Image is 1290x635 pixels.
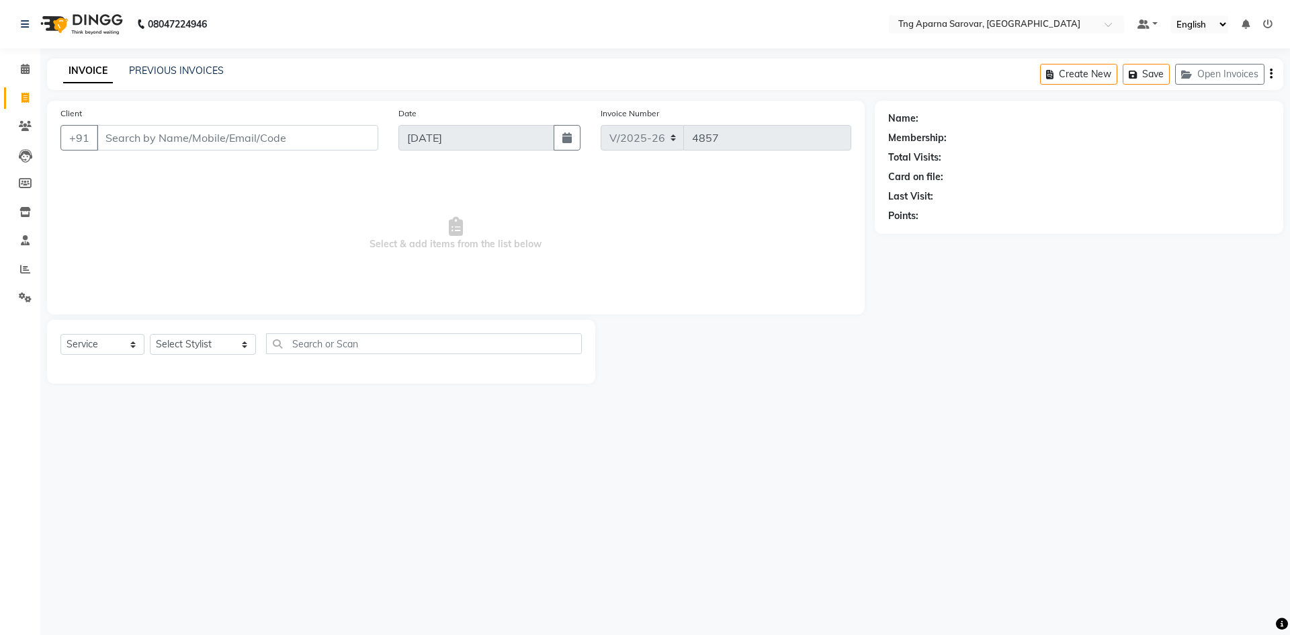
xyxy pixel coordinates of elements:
div: Total Visits: [888,151,941,165]
div: Card on file: [888,170,943,184]
div: Membership: [888,131,947,145]
label: Date [398,108,417,120]
label: Client [60,108,82,120]
button: +91 [60,125,98,151]
b: 08047224946 [148,5,207,43]
button: Save [1123,64,1170,85]
a: PREVIOUS INVOICES [129,65,224,77]
div: Points: [888,209,918,223]
a: INVOICE [63,59,113,83]
span: Select & add items from the list below [60,167,851,301]
label: Invoice Number [601,108,659,120]
button: Open Invoices [1175,64,1264,85]
img: logo [34,5,126,43]
div: Name: [888,112,918,126]
div: Last Visit: [888,189,933,204]
button: Create New [1040,64,1117,85]
input: Search or Scan [266,333,582,354]
input: Search by Name/Mobile/Email/Code [97,125,378,151]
